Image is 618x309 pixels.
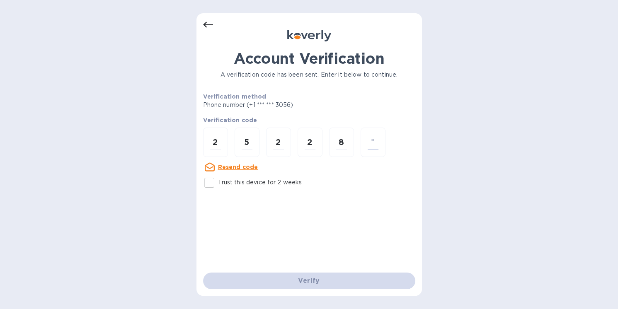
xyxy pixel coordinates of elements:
p: Phone number (+1 *** *** 3056) [203,101,357,109]
u: Resend code [218,164,258,170]
h1: Account Verification [203,50,415,67]
b: Verification method [203,93,267,100]
p: Verification code [203,116,415,124]
p: A verification code has been sent. Enter it below to continue. [203,70,415,79]
p: Trust this device for 2 weeks [218,178,302,187]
